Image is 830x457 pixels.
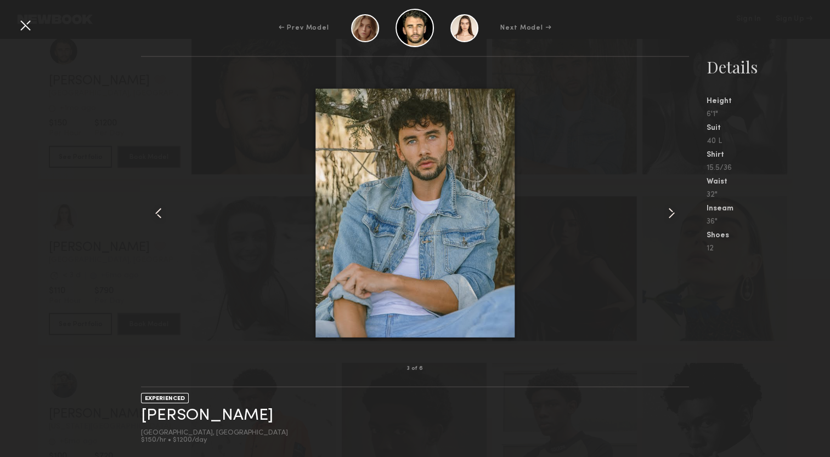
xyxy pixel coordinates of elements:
[407,366,422,372] div: 3 of 6
[141,407,273,424] a: [PERSON_NAME]
[707,124,830,132] div: Suit
[707,191,830,199] div: 32"
[707,218,830,226] div: 36"
[707,98,830,105] div: Height
[500,23,551,33] div: Next Model →
[707,151,830,159] div: Shirt
[141,430,288,437] div: [GEOGRAPHIC_DATA], [GEOGRAPHIC_DATA]
[707,56,830,78] div: Details
[141,437,288,444] div: $150/hr • $1200/day
[707,111,830,118] div: 6'1"
[707,232,830,239] div: Shoes
[707,138,830,145] div: 40 L
[707,245,830,253] div: 12
[707,205,830,213] div: Inseam
[279,23,329,33] div: ← Prev Model
[707,164,830,172] div: 15.5/36
[141,393,189,403] div: EXPERIENCED
[707,178,830,186] div: Waist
